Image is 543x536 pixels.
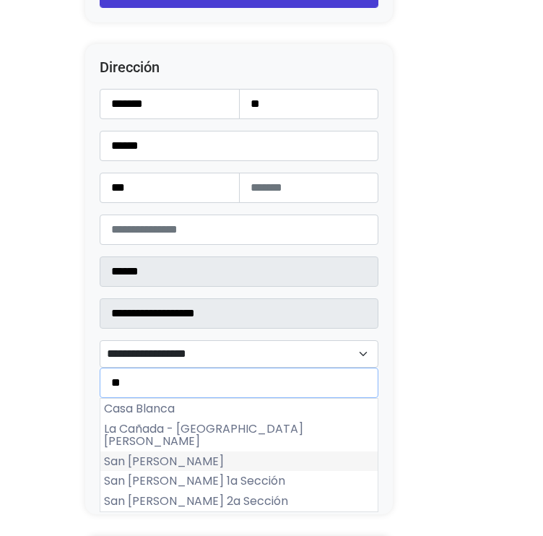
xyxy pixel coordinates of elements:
[100,399,378,419] li: Casa Blanca
[100,471,378,491] li: San [PERSON_NAME] 1a Sección
[100,419,378,451] li: La Cañada - [GEOGRAPHIC_DATA][PERSON_NAME]
[100,491,378,511] li: San [PERSON_NAME] 2a Sección
[100,451,378,472] li: San [PERSON_NAME]
[100,59,378,76] h4: Dirección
